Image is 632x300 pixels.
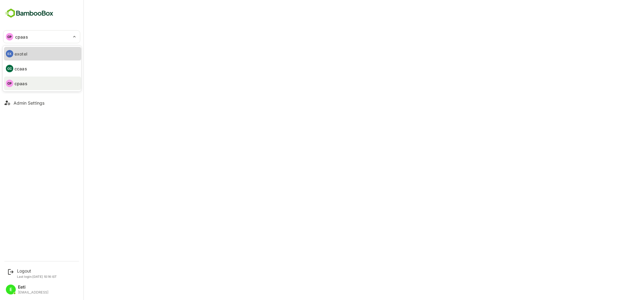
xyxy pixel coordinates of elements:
div: CP [6,80,13,87]
div: EX [6,50,13,57]
div: CC [6,65,13,72]
p: cpaas [15,80,27,87]
p: ccaas [15,65,27,72]
p: exotel [15,51,27,57]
